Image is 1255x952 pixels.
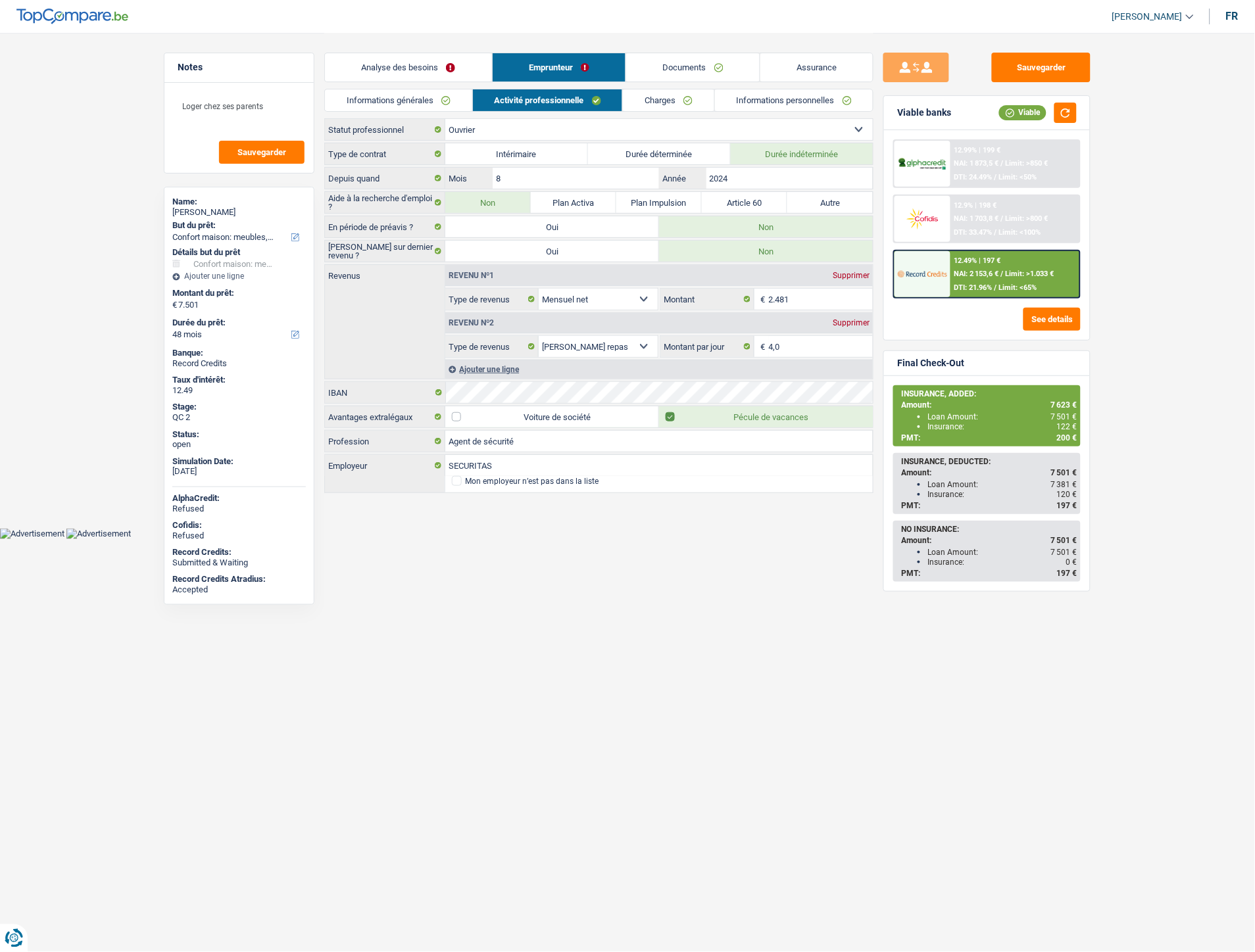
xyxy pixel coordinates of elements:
[172,220,303,231] label: But du prêt:
[901,525,1077,534] div: NO INSURANCE:
[1056,433,1077,442] span: 200 €
[1112,11,1183,22] span: [PERSON_NAME]
[445,241,659,262] label: Oui
[754,336,769,357] span: €
[659,406,873,427] label: Pécule de vacances
[954,159,999,168] span: NAI: 1 873,5 €
[954,201,997,210] div: 12.9% | 198 €
[661,336,754,357] label: Montant par jour
[1056,569,1077,578] span: 197 €
[954,228,993,237] span: DTI: 33.47%
[172,197,306,207] div: Name:
[445,216,659,237] label: Oui
[172,520,306,531] div: Cofidis:
[172,439,306,450] div: open
[954,214,999,223] span: NAI: 1 703,8 €
[1001,270,1004,278] span: /
[897,107,951,118] div: Viable banks
[659,168,706,189] label: Année
[172,493,306,504] div: AlphaCredit:
[237,148,286,156] span: Sauvegarder
[325,192,445,213] label: Aide à la recherche d'emploi ?
[445,192,531,213] label: Non
[66,529,131,539] img: Advertisement
[927,548,1077,557] div: Loan Amount:
[445,272,497,279] div: Revenu nº1
[16,9,128,24] img: TopCompare Logo
[325,143,445,164] label: Type de contrat
[172,207,306,218] div: [PERSON_NAME]
[1050,480,1077,489] span: 7 381 €
[325,241,445,262] label: [PERSON_NAME] sur dernier revenu ?
[325,431,445,452] label: Profession
[992,53,1091,82] button: Sauvegarder
[1056,490,1077,499] span: 120 €
[473,89,623,111] a: Activité professionnelle
[172,547,306,558] div: Record Credits:
[1050,400,1077,410] span: 7 623 €
[1102,6,1194,28] a: [PERSON_NAME]
[172,412,306,423] div: QC 2
[531,192,616,213] label: Plan Activa
[623,89,714,111] a: Charges
[659,216,873,237] label: Non
[995,173,997,181] span: /
[901,536,1077,545] div: Amount:
[760,53,874,82] a: Assurance
[1066,558,1077,567] span: 0 €
[999,228,1041,237] span: Limit: <100%
[898,262,947,286] img: Record Credits
[1050,548,1077,557] span: 7 501 €
[1056,501,1077,510] span: 197 €
[927,480,1077,489] div: Loan Amount:
[178,62,301,73] h5: Notes
[999,105,1046,120] div: Viable
[172,504,306,514] div: Refused
[445,143,588,164] label: Intérimaire
[172,574,306,584] div: Record Credits Atradius:
[901,389,1077,398] div: INSURANCE, ADDED:
[954,256,1001,265] div: 12.49% | 197 €
[706,168,873,189] input: AAAA
[588,143,731,164] label: Durée déterminée
[445,360,873,379] div: Ajouter une ligne
[465,477,599,485] div: Mon employeur n’est pas dans la liste
[901,457,1077,466] div: INSURANCE, DEDUCTED:
[1056,422,1077,431] span: 122 €
[927,412,1077,421] div: Loan Amount:
[1050,468,1077,477] span: 7 501 €
[927,422,1077,431] div: Insurance:
[995,283,997,292] span: /
[172,429,306,440] div: Status:
[325,168,445,189] label: Depuis quand
[927,490,1077,499] div: Insurance:
[901,433,1077,442] div: PMT:
[325,455,445,476] label: Employeur
[661,289,754,310] label: Montant
[995,228,997,237] span: /
[898,156,947,172] img: AlphaCredit
[659,241,873,262] label: Non
[172,466,306,477] div: [DATE]
[731,143,874,164] label: Durée indéterminée
[787,192,873,213] label: Autre
[702,192,787,213] label: Article 60
[1006,159,1048,168] span: Limit: >850 €
[1006,270,1054,278] span: Limit: >1.033 €
[172,272,306,281] div: Ajouter une ligne
[493,53,626,82] a: Emprunteur
[172,558,306,568] div: Submitted & Waiting
[325,265,445,280] label: Revenus
[901,501,1077,510] div: PMT:
[1050,536,1077,545] span: 7 501 €
[954,146,1001,155] div: 12.99% | 199 €
[325,406,445,427] label: Avantages extralégaux
[172,456,306,467] div: Simulation Date:
[172,531,306,541] div: Refused
[616,192,702,213] label: Plan Impulsion
[1050,412,1077,421] span: 7 501 €
[325,53,492,82] a: Analyse des besoins
[897,358,964,369] div: Final Check-Out
[172,300,177,310] span: €
[954,270,999,278] span: NAI: 2 153,6 €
